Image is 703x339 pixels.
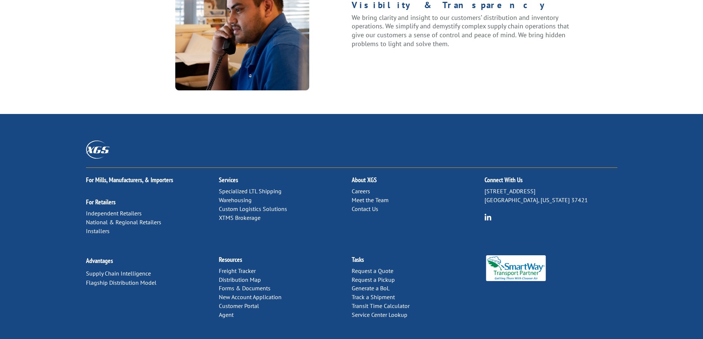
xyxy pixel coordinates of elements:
p: We bring clarity and insight to our customers’ distribution and inventory operations. We simplify... [352,13,571,48]
a: Freight Tracker [219,267,256,274]
a: Careers [352,187,370,195]
a: Request a Pickup [352,276,395,283]
a: New Account Application [219,293,282,301]
a: Services [219,176,238,184]
a: Meet the Team [352,196,389,204]
a: Flagship Distribution Model [86,279,156,286]
a: National & Regional Retailers [86,218,161,226]
a: Installers [86,227,110,235]
a: Transit Time Calculator [352,302,410,309]
a: Advantages [86,256,113,265]
a: Distribution Map [219,276,261,283]
img: group-6 [485,214,492,221]
a: Resources [219,255,242,264]
a: Custom Logistics Solutions [219,205,287,212]
img: XGS_Logos_ALL_2024_All_White [86,141,110,159]
a: Contact Us [352,205,378,212]
a: XTMS Brokerage [219,214,261,221]
a: For Mills, Manufacturers, & Importers [86,176,173,184]
h1: Visibility & Transparency [352,1,571,13]
a: Service Center Lookup [352,311,407,318]
p: [STREET_ADDRESS] [GEOGRAPHIC_DATA], [US_STATE] 37421 [485,187,617,205]
a: Supply Chain Intelligence [86,270,151,277]
a: About XGS [352,176,377,184]
a: Warehousing [219,196,252,204]
a: Track a Shipment [352,293,395,301]
a: For Retailers [86,198,116,206]
a: Generate a BoL [352,284,390,292]
a: Request a Quote [352,267,393,274]
a: Forms & Documents [219,284,270,292]
a: Customer Portal [219,302,259,309]
h2: Tasks [352,256,485,267]
a: Specialized LTL Shipping [219,187,282,195]
a: Independent Retailers [86,210,142,217]
h2: Connect With Us [485,177,617,187]
img: Smartway_Logo [485,255,548,281]
a: Agent [219,311,234,318]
